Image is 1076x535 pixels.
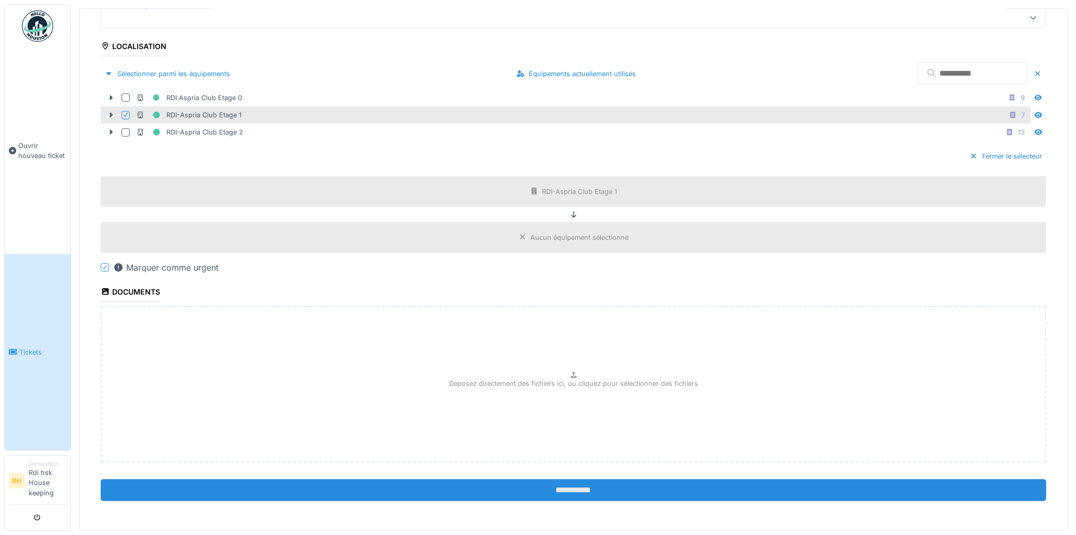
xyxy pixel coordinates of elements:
a: RH DemandeurRdi hsk House keeping [9,460,66,505]
img: Badge_color-CXgf-gQk.svg [22,10,53,42]
li: RH [9,473,25,489]
div: Fermer le sélecteur [965,149,1046,163]
a: Tickets [5,254,70,451]
div: Documents [101,284,160,302]
a: Ouvrir nouveau ticket [5,47,70,254]
div: Sélectionner parmi les équipements [101,67,234,81]
p: Déposez directement des fichiers ici, ou cliquez pour sélectionner des fichiers [449,379,698,388]
div: RDI-Aspria Club Etage 2 [136,126,243,139]
span: Tickets [19,347,66,357]
div: 9 [1021,93,1025,103]
div: RDI Aspria Club Etage 0 [136,91,242,104]
span: Ouvrir nouveau ticket [18,141,66,161]
div: Marquer comme urgent [113,261,219,274]
div: RDI-Aspria Club Etage 1 [136,108,241,121]
div: Demandeur [29,460,66,468]
div: 7 [1021,110,1025,120]
div: Localisation [101,39,166,56]
li: Rdi hsk House keeping [29,460,66,502]
div: Aucun équipement sélectionné [531,233,629,242]
div: RDI-Aspria Club Etage 1 [542,187,618,197]
div: Équipements actuellement utilisés [512,67,640,81]
div: 13 [1018,127,1025,137]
